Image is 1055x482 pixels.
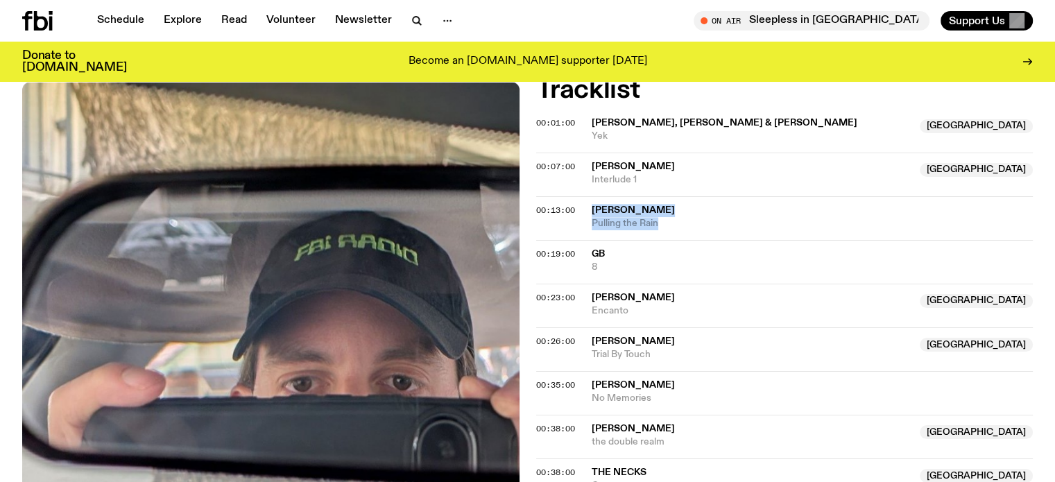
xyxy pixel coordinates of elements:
span: 00:07:00 [536,161,575,172]
span: [GEOGRAPHIC_DATA] [920,338,1033,352]
span: Yek [592,130,912,143]
span: [PERSON_NAME], [PERSON_NAME] & [PERSON_NAME] [592,118,857,128]
span: [PERSON_NAME] [592,205,675,215]
h3: Donate to [DOMAIN_NAME] [22,50,127,74]
a: Volunteer [258,11,324,31]
a: Schedule [89,11,153,31]
span: [PERSON_NAME] [592,293,675,302]
button: Support Us [941,11,1033,31]
span: Interlude 1 [592,173,912,187]
span: [GEOGRAPHIC_DATA] [920,119,1033,133]
button: On AirSleepless in [GEOGRAPHIC_DATA] [694,11,929,31]
a: Newsletter [327,11,400,31]
span: 00:38:00 [536,467,575,478]
span: [PERSON_NAME] [592,336,675,346]
span: Trial By Touch [592,348,912,361]
button: 00:19:00 [536,250,575,258]
span: 00:26:00 [536,336,575,347]
button: 00:01:00 [536,119,575,127]
button: 00:38:00 [536,469,575,476]
button: 00:38:00 [536,425,575,433]
span: [PERSON_NAME] [592,424,675,433]
span: the double realm [592,436,912,449]
span: 8 [592,261,1033,274]
button: 00:26:00 [536,338,575,345]
span: The Necks [592,467,646,477]
span: Support Us [949,15,1005,27]
span: 00:38:00 [536,423,575,434]
span: [PERSON_NAME] [592,162,675,171]
span: [GEOGRAPHIC_DATA] [920,294,1033,308]
span: GB [592,249,605,259]
button: 00:13:00 [536,207,575,214]
span: 00:19:00 [536,248,575,259]
span: No Memories [592,392,1033,405]
span: 00:35:00 [536,379,575,390]
span: 00:13:00 [536,205,575,216]
button: 00:35:00 [536,381,575,389]
span: Encanto [592,304,912,318]
span: 00:23:00 [536,292,575,303]
span: [GEOGRAPHIC_DATA] [920,163,1033,177]
h2: Tracklist [536,78,1033,103]
span: 00:01:00 [536,117,575,128]
button: 00:23:00 [536,294,575,302]
span: [GEOGRAPHIC_DATA] [920,425,1033,439]
a: Explore [155,11,210,31]
button: 00:07:00 [536,163,575,171]
span: Pulling the Rain [592,217,1033,230]
a: Read [213,11,255,31]
span: [PERSON_NAME] [592,380,675,390]
p: Become an [DOMAIN_NAME] supporter [DATE] [409,55,647,68]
